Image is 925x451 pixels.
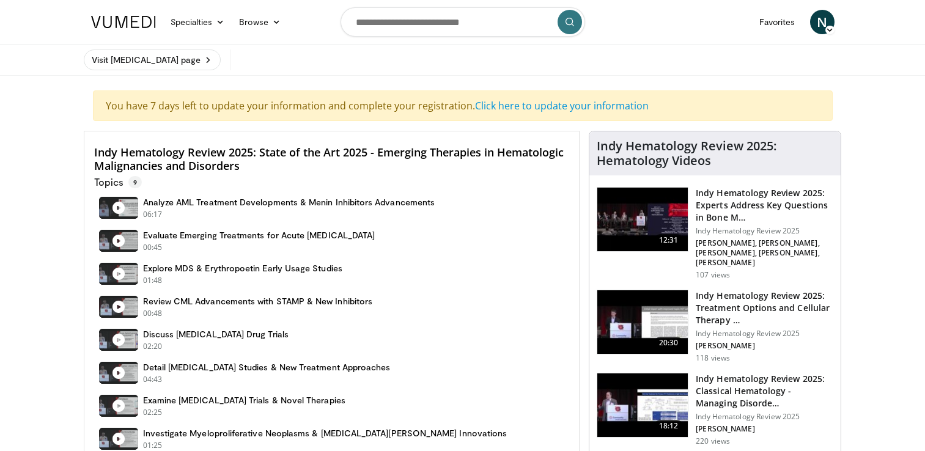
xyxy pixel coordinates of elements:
[143,242,163,253] p: 00:45
[143,230,375,241] h4: Evaluate Emerging Treatments for Acute [MEDICAL_DATA]
[810,10,835,34] a: N
[696,436,730,446] p: 220 views
[93,90,833,121] div: You have 7 days left to update your information and complete your registration.
[654,234,684,246] span: 12:31
[597,373,688,437] img: bf65da4b-a37e-457d-a90b-7d2cd4a5b034.150x105_q85_crop-smart_upscale.jpg
[143,395,345,406] h4: Examine [MEDICAL_DATA] Trials & Novel Therapies
[475,99,649,112] a: Click here to update your information
[143,308,163,319] p: 00:48
[696,424,833,434] p: [PERSON_NAME]
[143,296,373,307] h4: Review CML Advancements with STAMP & New Inhibitors
[654,337,684,349] span: 20:30
[597,290,833,363] a: 20:30 Indy Hematology Review 2025: Treatment Options and Cellular Therapy … Indy Hematology Revie...
[696,270,730,280] p: 107 views
[143,197,435,208] h4: Analyze AML Treatment Developments & Menin Inhibitors Advancements
[128,176,142,188] span: 9
[143,263,342,274] h4: Explore MDS & Erythropoetin Early Usage Studies
[94,176,142,188] p: Topics
[84,50,221,70] a: Visit [MEDICAL_DATA] page
[597,139,833,168] h4: Indy Hematology Review 2025: Hematology Videos
[341,7,585,37] input: Search topics, interventions
[163,10,232,34] a: Specialties
[143,329,289,340] h4: Discuss [MEDICAL_DATA] Drug Trials
[597,373,833,446] a: 18:12 Indy Hematology Review 2025: Classical Hematology - Managing Disorde… Indy Hematology Revie...
[696,341,833,351] p: [PERSON_NAME]
[91,16,156,28] img: VuMedi Logo
[696,412,833,422] p: Indy Hematology Review 2025
[143,275,163,286] p: 01:48
[597,187,833,280] a: 12:31 Indy Hematology Review 2025: Experts Address Key Questions in Bone M… Indy Hematology Revie...
[143,428,507,439] h4: Investigate Myeloproliferative Neoplasms & [MEDICAL_DATA][PERSON_NAME] Innovations
[143,407,163,418] p: 02:25
[696,353,730,363] p: 118 views
[143,440,163,451] p: 01:25
[696,238,833,268] p: [PERSON_NAME], [PERSON_NAME], [PERSON_NAME], [PERSON_NAME], [PERSON_NAME]
[143,362,391,373] h4: Detail [MEDICAL_DATA] Studies & New Treatment Approaches
[597,188,688,251] img: 973d2d37-991a-4501-bcd9-da83f57f3da4.150x105_q85_crop-smart_upscale.jpg
[696,373,833,409] h3: Indy Hematology Review 2025: Classical Hematology - Managing Disorde…
[696,187,833,224] h3: Indy Hematology Review 2025: Experts Address Key Questions in Bone M…
[232,10,288,34] a: Browse
[94,146,570,172] h4: Indy Hematology Review 2025: State of the Art 2025 - Emerging Therapies in Hematologic Malignanci...
[752,10,803,34] a: Favorites
[597,290,688,354] img: b5a4ae5a-56f7-4db7-ba23-72e814f843e4.150x105_q85_crop-smart_upscale.jpg
[654,420,684,432] span: 18:12
[696,290,833,326] h3: Indy Hematology Review 2025: Treatment Options and Cellular Therapy …
[696,329,833,339] p: Indy Hematology Review 2025
[143,341,163,352] p: 02:20
[143,374,163,385] p: 04:43
[143,209,163,220] p: 06:17
[696,226,833,236] p: Indy Hematology Review 2025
